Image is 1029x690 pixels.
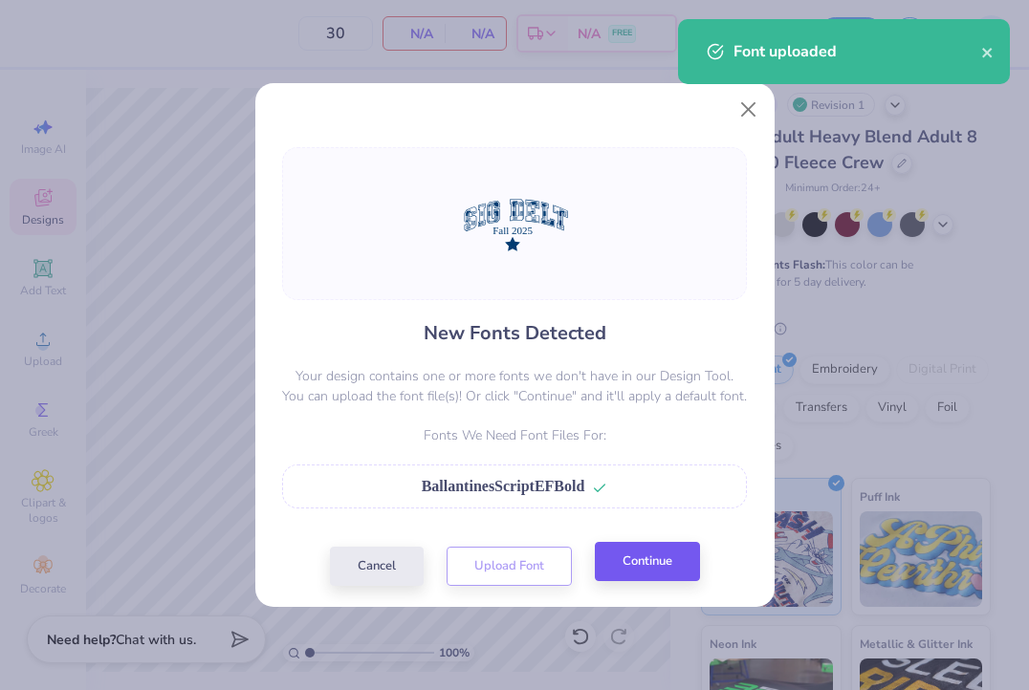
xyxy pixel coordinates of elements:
[424,319,606,347] h4: New Fonts Detected
[595,542,700,581] button: Continue
[282,366,747,406] p: Your design contains one or more fonts we don't have in our Design Tool. You can upload the font ...
[422,478,585,494] span: BallantinesScriptEFBold
[733,40,981,63] div: Font uploaded
[981,40,995,63] button: close
[730,91,766,127] button: Close
[330,547,424,586] button: Cancel
[282,425,747,445] p: Fonts We Need Font Files For:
